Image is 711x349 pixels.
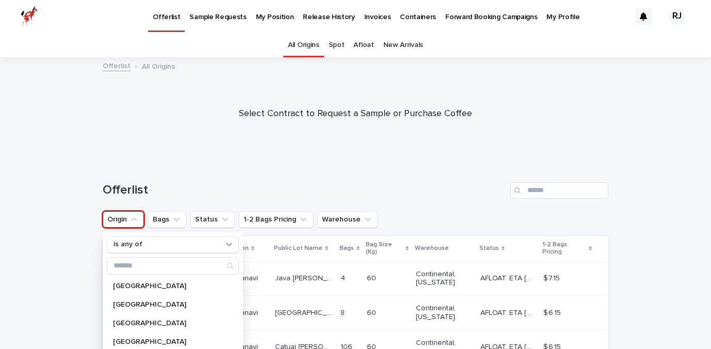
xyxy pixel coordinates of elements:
img: zttTXibQQrCfv9chImQE [21,6,38,27]
div: RJ [669,8,685,25]
p: $ 6.15 [543,307,563,318]
p: is any of [114,240,142,249]
p: Caranavi [229,307,260,318]
p: 1-2 Bags Pricing [542,239,586,258]
p: Caranavi [229,272,260,283]
p: 60 [367,272,378,283]
p: AFLOAT: ETA 10-15-2025 [480,307,537,318]
a: New Arrivals [383,33,423,57]
p: AFLOAT: ETA 10-15-2025 [480,272,537,283]
p: $ 7.15 [543,272,562,283]
p: [GEOGRAPHIC_DATA] [113,282,222,290]
button: 1-2 Bags Pricing [239,211,313,228]
p: Public Lot Name [274,243,322,254]
a: All Origins [288,33,319,57]
tr: RF5120RF5120 [GEOGRAPHIC_DATA]CaranaviCaranavi Java [PERSON_NAME]Java [PERSON_NAME] 44 6060 Conti... [103,261,608,296]
button: Bags [148,211,186,228]
p: All Origins [142,60,175,71]
p: [GEOGRAPHIC_DATA] [113,338,222,345]
p: [GEOGRAPHIC_DATA] [113,320,222,327]
input: Search [107,258,238,274]
p: 4 [341,272,347,283]
button: Status [190,211,235,228]
button: Origin [103,211,144,228]
div: Search [107,257,239,275]
a: Spot [329,33,345,57]
p: Select Contract to Request a Sample or Purchase Coffee [149,108,562,120]
p: Warehouse [415,243,449,254]
a: Afloat [353,33,374,57]
p: Bag Size (Kg) [366,239,403,258]
tr: RF5123RF5123 [GEOGRAPHIC_DATA]CaranaviCaranavi [GEOGRAPHIC_DATA][GEOGRAPHIC_DATA] 88 6060 Contine... [103,296,608,330]
a: Offerlist [103,59,131,71]
p: Status [479,243,499,254]
p: Java [PERSON_NAME] [275,272,334,283]
p: Bags [340,243,354,254]
input: Search [510,182,608,199]
p: [GEOGRAPHIC_DATA] [275,307,334,318]
h1: Offerlist [103,183,506,198]
button: Warehouse [317,211,378,228]
p: 60 [367,307,378,318]
p: 8 [341,307,347,318]
p: [GEOGRAPHIC_DATA] [113,301,222,308]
